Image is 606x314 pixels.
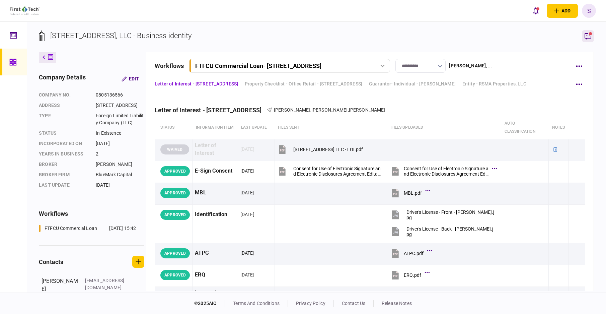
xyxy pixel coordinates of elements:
div: [DATE] [240,211,254,218]
div: last update [39,182,89,189]
button: S [582,4,596,18]
div: status [39,130,89,137]
button: EXECUTED 506 E 6th Street Del Rio TX LLC - LOI 9.2.25.pdf [390,289,495,304]
div: [DATE] [96,140,144,147]
button: MBL.pdf [390,185,429,200]
div: APPROVED [160,270,190,280]
button: open adding identity options [547,4,578,18]
div: Foreign Limited Liability Company (LLC) [96,112,144,126]
button: Consent for Use of Electronic Signature and Electronic Disclosures Agreement Editable.pdf [390,164,495,179]
a: Property Checklist - Office Retail - [STREET_ADDRESS] [245,80,362,87]
a: FTFCU Commercial Loan[DATE] 15:42 [39,225,136,232]
div: ATPC.pdf [404,251,424,256]
div: FTFCU Commercial Loan - [STREET_ADDRESS] [195,62,321,69]
div: [STREET_ADDRESS], LLC - Business identity [50,30,192,41]
button: open notifications list [529,4,543,18]
div: incorporated on [39,140,89,147]
button: 506 E 6th Street Del Rio TX LLC - LOI.pdf [277,142,363,157]
div: 2 [96,150,144,158]
div: MBL [195,185,235,200]
div: [DATE] [240,146,254,152]
div: © 2025 AIO [194,300,225,307]
th: Information item [193,116,238,139]
div: APPROVED [160,166,190,176]
button: FTFCU Commercial Loan- [STREET_ADDRESS] [189,59,390,73]
button: Consent for Use of Electronic Signature and Electronic Disclosures Agreement Editable.pdf [277,164,382,179]
div: APPROVED [160,188,190,198]
div: [DATE] [240,168,254,174]
a: terms and conditions [233,301,280,306]
div: Broker [39,161,89,168]
th: auto classification [501,116,549,139]
div: Identification [195,207,235,222]
span: [PERSON_NAME] [311,107,348,113]
button: 506 E 6th Street Del Rio TX LLC - LOI.pdf [277,289,363,304]
div: ERQ.pdf [404,272,421,278]
div: E-Sign Consent [195,164,235,179]
div: [STREET_ADDRESS] [96,102,144,109]
div: Letter of Interest [195,289,235,305]
th: Files uploaded [388,116,501,139]
div: Letter of Interest [195,142,235,157]
div: broker firm [39,171,89,178]
div: Type [39,112,89,126]
div: [PERSON_NAME] , ... [449,62,492,69]
th: last update [238,116,275,139]
div: [DATE] [240,271,254,278]
div: [DATE] 15:42 [109,225,136,232]
th: files sent [275,116,388,139]
div: workflows [155,61,184,70]
div: years in business [39,150,89,158]
div: Driver's License - Front - Jeremy Hamilton.jpg [406,209,495,220]
div: Driver's License - Back - Jeremy Hamilton.jpg [406,226,495,237]
a: Guarantor- Individual - [PERSON_NAME] [369,80,456,87]
div: In Existence [96,130,144,137]
a: privacy policy [296,301,325,306]
div: [DATE] [240,250,254,256]
div: APPROVED [160,248,190,258]
div: address [39,102,89,109]
div: APPROVED [160,210,190,220]
div: WAIVED [160,144,189,154]
div: BlueMark Capital [96,171,144,178]
button: Driver's License - Front - Jeremy Hamilton.jpg [390,207,495,222]
a: Entity - RSMA Properties, LLC [462,80,526,87]
div: contacts [39,257,63,266]
div: [PERSON_NAME] [42,277,78,312]
button: Edit [116,73,144,85]
div: FTFCU Commercial Loan [45,225,97,232]
th: notes [549,116,569,139]
div: ATPC [195,246,235,261]
button: ERQ.pdf [390,267,428,282]
div: [PERSON_NAME] [96,161,144,168]
div: Letter of Interest - [STREET_ADDRESS] [155,107,267,114]
div: MBL.pdf [404,190,422,196]
div: ERQ [195,267,235,282]
div: 0805136566 [96,91,144,99]
button: ATPC.pdf [390,246,430,261]
a: contact us [342,301,365,306]
span: [PERSON_NAME] [274,107,310,113]
div: [DATE] [240,189,254,196]
div: company details [39,73,86,85]
a: Letter of Interest - [STREET_ADDRESS] [155,80,238,87]
div: [EMAIL_ADDRESS][DOMAIN_NAME] [85,277,129,291]
th: status [155,116,193,139]
button: Driver's License - Back - Jeremy Hamilton.jpg [390,224,495,239]
div: 506 E 6th Street Del Rio TX LLC - LOI.pdf [293,147,363,152]
div: company no. [39,91,89,99]
div: Consent for Use of Electronic Signature and Electronic Disclosures Agreement Editable.pdf [293,166,382,177]
div: workflows [39,209,144,218]
img: client company logo [10,6,40,15]
span: , [348,107,349,113]
div: [DATE] [96,182,144,189]
a: release notes [382,301,412,306]
span: [PERSON_NAME] [349,107,385,113]
div: Consent for Use of Electronic Signature and Electronic Disclosures Agreement Editable.pdf [404,166,488,177]
span: , [310,107,311,113]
